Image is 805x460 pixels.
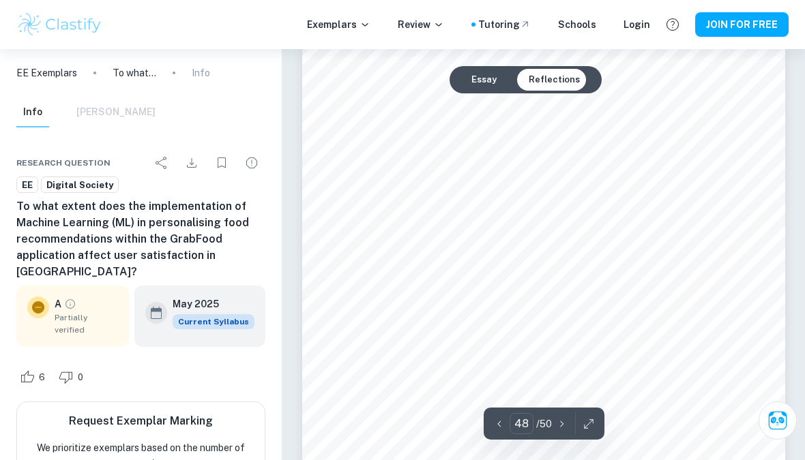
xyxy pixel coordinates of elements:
a: Tutoring [478,17,531,32]
button: Ask Clai [759,401,797,440]
span: 0 [70,371,91,384]
span: Partially verified [55,311,118,336]
span: Digital Society [42,179,118,192]
span: Current Syllabus [173,314,254,329]
span: EE [17,179,38,192]
p: / 50 [536,416,552,431]
div: Share [148,149,175,177]
span: 6 [31,371,53,384]
a: Schools [558,17,596,32]
h6: Request Exemplar Marking [69,413,213,429]
p: A [55,296,61,311]
p: Review [398,17,444,32]
p: To what extent does the implementation of Machine Learning (ML) in personalising food recommendat... [113,65,156,80]
button: Help and Feedback [661,13,684,36]
a: Login [624,17,650,32]
div: Report issue [238,149,265,177]
div: Dislike [55,366,91,388]
a: EE [16,177,38,194]
div: Like [16,366,53,388]
a: Digital Society [41,177,119,194]
button: Essay [460,69,508,91]
div: This exemplar is based on the current syllabus. Feel free to refer to it for inspiration/ideas wh... [173,314,254,329]
div: Download [178,149,205,177]
div: Bookmark [208,149,235,177]
a: Grade partially verified [64,298,76,310]
p: Exemplars [307,17,370,32]
span: Research question [16,157,111,169]
button: Reflections [518,69,591,91]
h6: May 2025 [173,296,244,311]
button: Info [16,97,49,127]
p: Info [192,65,210,80]
img: Clastify logo [16,11,103,38]
h6: To what extent does the implementation of Machine Learning (ML) in personalising food recommendat... [16,198,265,280]
a: EE Exemplars [16,65,77,80]
button: JOIN FOR FREE [695,12,789,37]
